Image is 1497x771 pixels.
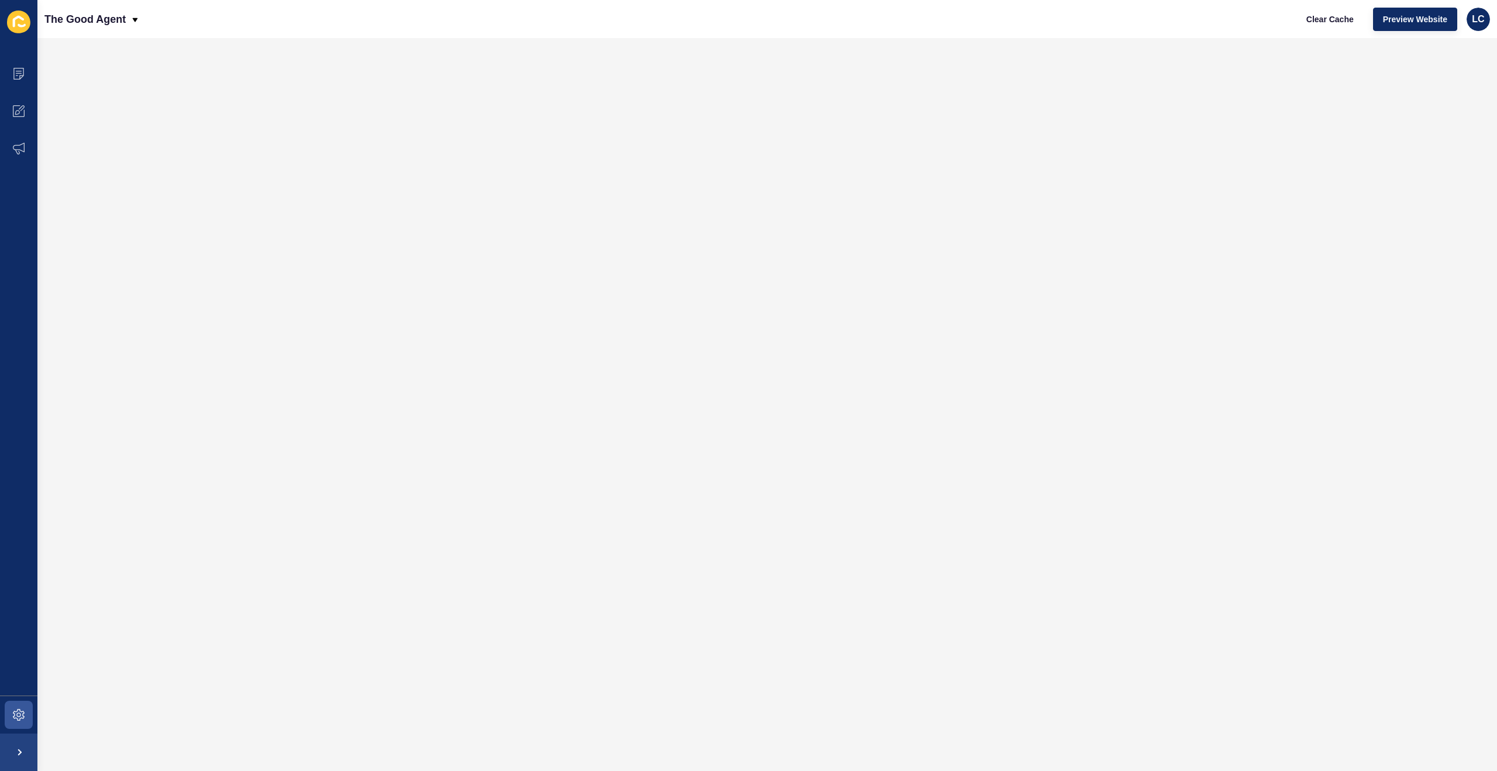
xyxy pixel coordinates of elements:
[1296,8,1364,31] button: Clear Cache
[1373,8,1457,31] button: Preview Website
[1306,13,1354,25] span: Clear Cache
[1383,13,1447,25] span: Preview Website
[44,5,126,34] p: The Good Agent
[1472,13,1484,25] span: LC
